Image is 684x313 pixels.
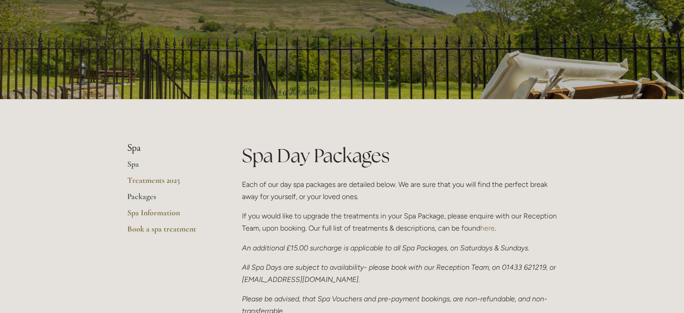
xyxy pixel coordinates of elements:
[480,224,495,232] a: here
[242,263,558,284] em: All Spa Days are subject to availability- please book with our Reception Team, on 01433 621219, o...
[127,208,213,224] a: Spa Information
[127,224,213,240] a: Book a spa treatment
[242,178,557,203] p: Each of our day spa packages are detailed below. We are sure that you will find the perfect break...
[127,191,213,208] a: Packages
[127,175,213,191] a: Treatments 2025
[242,244,529,252] em: An additional £15.00 surcharge is applicable to all Spa Packages, on Saturdays & Sundays.
[242,210,557,234] p: If you would like to upgrade the treatments in your Spa Package, please enquire with our Receptio...
[127,142,213,154] li: Spa
[127,159,213,175] a: Spa
[242,142,557,169] h1: Spa Day Packages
